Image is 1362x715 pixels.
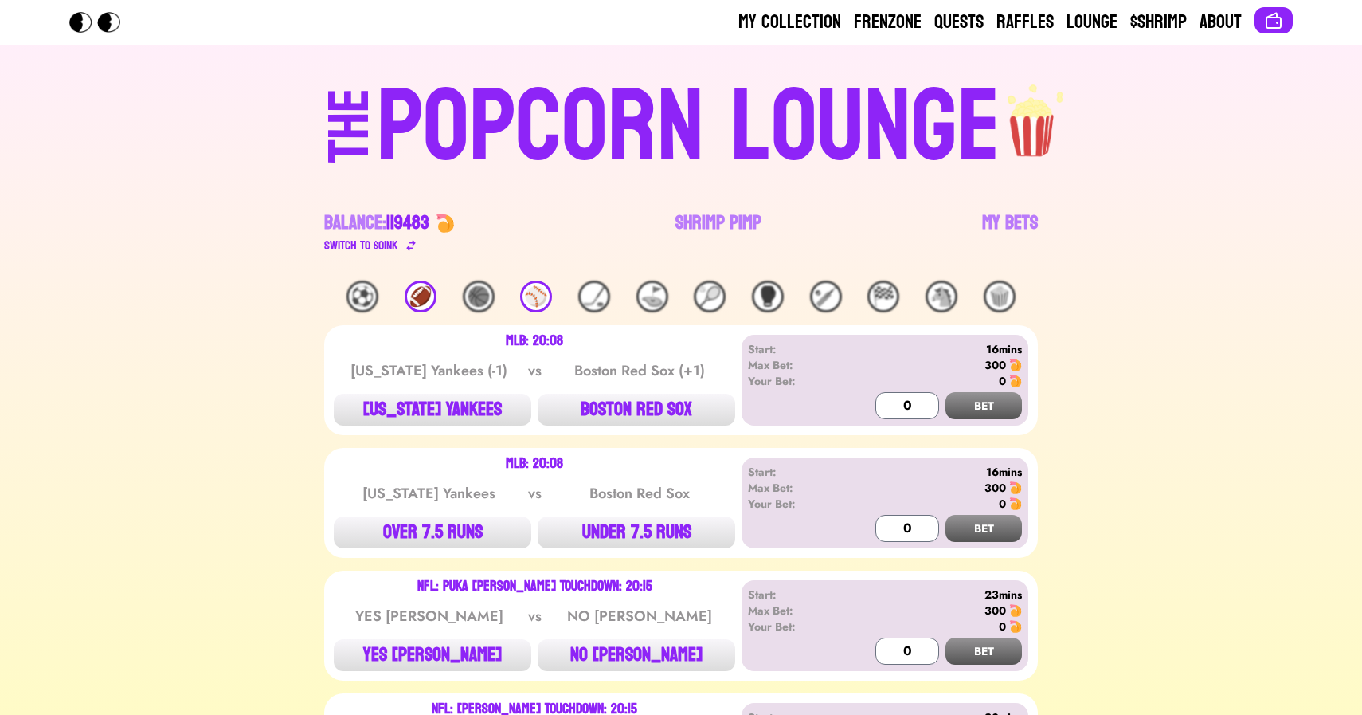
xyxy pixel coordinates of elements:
div: 🎾 [694,281,726,312]
div: 🍿 [984,281,1016,312]
div: Start: [748,464,840,480]
button: NO [PERSON_NAME] [538,639,735,671]
a: My Collection [738,10,841,35]
button: OVER 7.5 RUNS [334,517,531,548]
div: 0 [999,619,1006,634]
div: POPCORN LOUNGE [377,77,1000,179]
div: Start: [748,587,840,603]
div: Start: [748,341,840,357]
div: vs [525,482,545,505]
div: YES [PERSON_NAME] [349,605,510,627]
div: Boston Red Sox [559,482,720,505]
a: Lounge [1067,10,1117,35]
img: Popcorn [69,12,133,33]
div: 300 [984,603,1006,619]
a: $Shrimp [1130,10,1187,35]
img: popcorn [1000,70,1066,159]
div: Switch to $ OINK [324,236,398,255]
div: ⛳️ [636,281,668,312]
div: Your Bet: [748,496,840,512]
a: My Bets [982,210,1038,255]
div: 🐴 [926,281,957,312]
button: UNDER 7.5 RUNS [538,517,735,548]
div: Max Bet: [748,480,840,496]
div: Your Bet: [748,373,840,389]
div: [US_STATE] Yankees [349,482,510,505]
button: BET [945,515,1022,542]
div: Max Bet: [748,357,840,373]
button: [US_STATE] YANKEES [334,394,531,426]
div: 🏏 [810,281,842,312]
div: 0 [999,373,1006,389]
img: 🍤 [1009,620,1022,633]
div: ⚾️ [520,281,552,312]
a: Quests [934,10,984,35]
div: Balance: [324,210,429,236]
div: 🥊 [752,281,784,312]
a: About [1200,10,1242,35]
div: 🏀 [463,281,495,312]
img: 🍤 [1009,604,1022,617]
div: 16mins [840,464,1022,480]
div: 23mins [840,587,1022,603]
div: Max Bet: [748,603,840,619]
div: NO [PERSON_NAME] [559,605,720,627]
div: MLB: 20:08 [506,335,563,348]
img: Connect wallet [1264,11,1283,30]
img: 🍤 [1009,497,1022,510]
button: YES [PERSON_NAME] [334,639,531,671]
div: vs [525,605,545,627]
div: MLB: 20:08 [506,458,563,470]
img: 🍤 [1009,359,1022,371]
a: Frenzone [854,10,922,35]
div: 16mins [840,341,1022,357]
div: [US_STATE] Yankees (-1) [349,359,510,382]
div: 🏈 [405,281,436,312]
div: 0 [999,496,1006,512]
div: 300 [984,357,1006,373]
img: 🍤 [1009,375,1022,387]
span: 119483 [386,206,429,240]
img: 🍤 [1009,481,1022,494]
div: 🏒 [578,281,610,312]
div: ⚽️ [346,281,378,312]
button: BET [945,392,1022,419]
button: BOSTON RED SOX [538,394,735,426]
a: Shrimp Pimp [675,210,761,255]
a: THEPOPCORN LOUNGEpopcorn [190,70,1172,179]
img: 🍤 [436,214,455,233]
div: THE [321,88,378,194]
div: vs [525,359,545,382]
a: Raffles [996,10,1054,35]
div: Your Bet: [748,619,840,634]
button: BET [945,638,1022,665]
div: NFL: Puka [PERSON_NAME] Touchdown: 20:15 [417,580,652,593]
div: 🏁 [867,281,899,312]
div: 300 [984,480,1006,496]
div: Boston Red Sox (+1) [559,359,720,382]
